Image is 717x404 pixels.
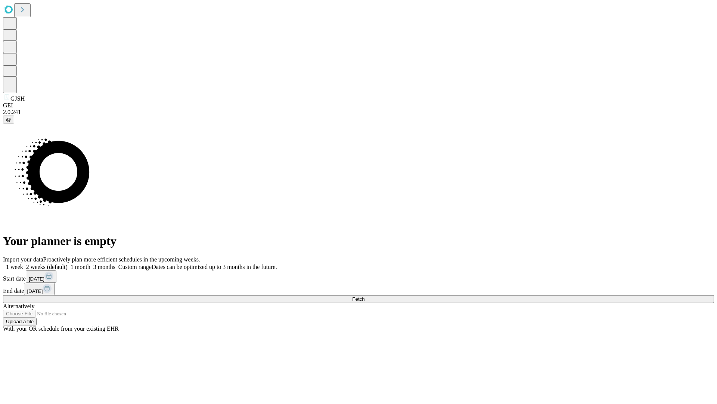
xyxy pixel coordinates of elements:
span: @ [6,117,11,122]
span: Dates can be optimized up to 3 months in the future. [152,264,277,270]
span: [DATE] [27,288,43,294]
button: [DATE] [26,270,56,283]
span: 2 weeks (default) [26,264,68,270]
div: Start date [3,270,714,283]
button: Fetch [3,295,714,303]
span: Fetch [352,296,364,302]
span: Custom range [118,264,152,270]
button: [DATE] [24,283,55,295]
span: 1 month [71,264,90,270]
span: Alternatively [3,303,34,309]
span: [DATE] [29,276,44,282]
span: With your OR schedule from your existing EHR [3,325,119,332]
span: GJSH [10,95,25,102]
button: Upload a file [3,318,37,325]
span: Import your data [3,256,43,263]
span: Proactively plan more efficient schedules in the upcoming weeks. [43,256,200,263]
div: 2.0.241 [3,109,714,116]
span: 1 week [6,264,23,270]
div: End date [3,283,714,295]
button: @ [3,116,14,123]
span: 3 months [93,264,115,270]
h1: Your planner is empty [3,234,714,248]
div: GEI [3,102,714,109]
